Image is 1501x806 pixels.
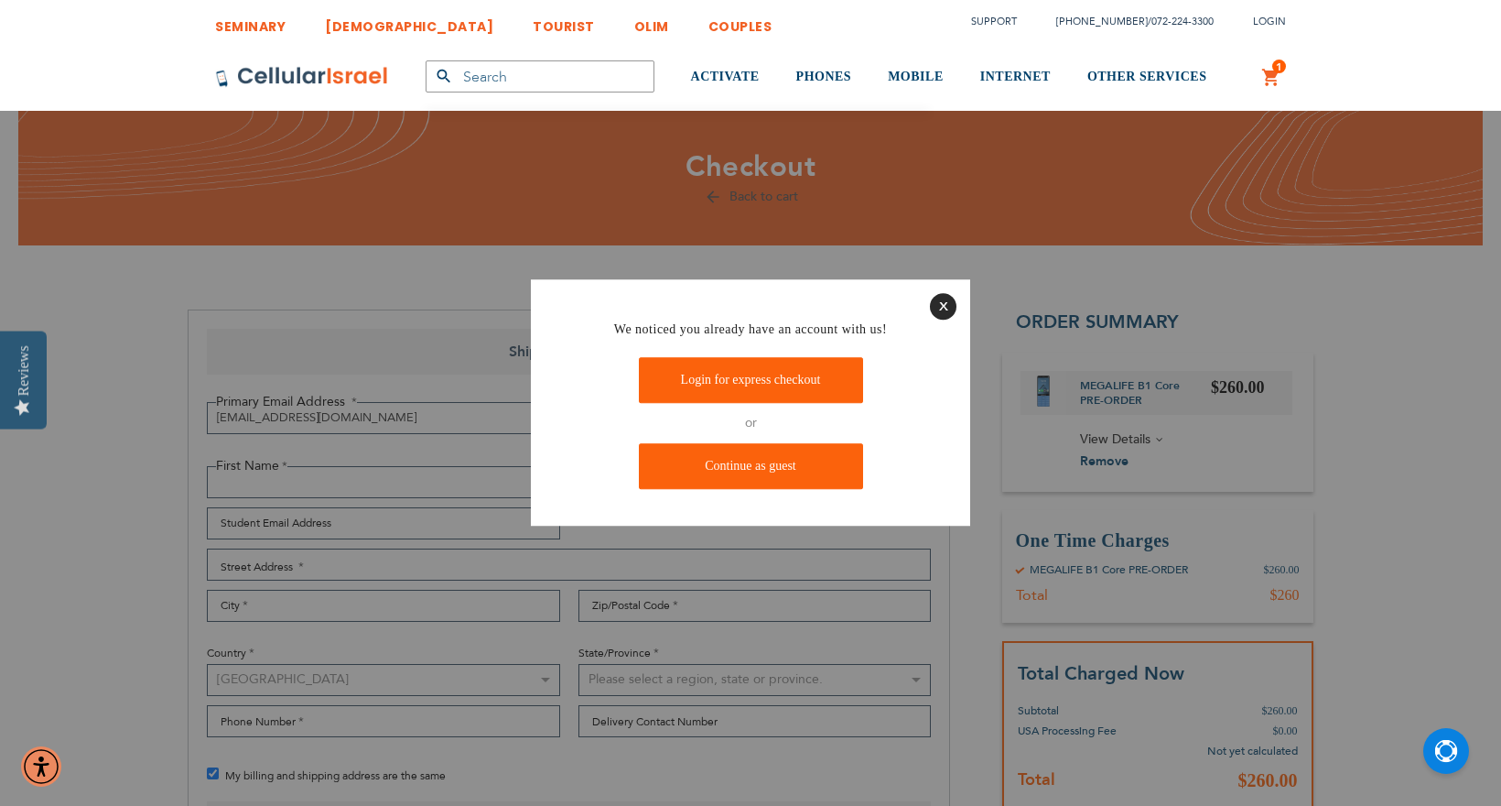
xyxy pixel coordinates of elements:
img: Cellular Israel Logo [215,66,389,88]
div: Accessibility Menu [21,746,61,787]
h4: We noticed you already have an account with us! [545,321,956,339]
span: OTHER SERVICES [1087,70,1207,83]
p: or [545,412,956,435]
span: 1 [1276,60,1282,74]
a: [DEMOGRAPHIC_DATA] [325,5,493,38]
div: Reviews [16,345,32,396]
a: Continue as guest [639,444,863,490]
a: INTERNET [980,43,1051,112]
a: [PHONE_NUMBER] [1056,15,1148,28]
a: 072-224-3300 [1151,15,1214,28]
a: Login for express checkout [639,357,863,403]
a: 1 [1261,67,1281,89]
span: Login [1253,15,1286,28]
a: SEMINARY [215,5,286,38]
a: OTHER SERVICES [1087,43,1207,112]
span: INTERNET [980,70,1051,83]
li: / [1038,8,1214,35]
